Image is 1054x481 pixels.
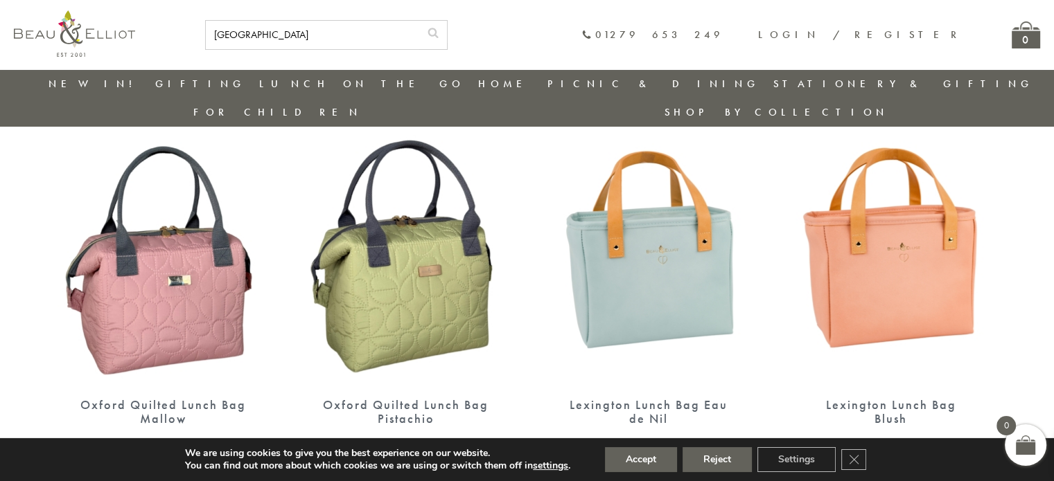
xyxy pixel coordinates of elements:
span: 0 [996,416,1016,435]
button: Close GDPR Cookie Banner [841,449,866,470]
input: SEARCH [206,21,419,49]
a: For Children [193,105,362,119]
p: You can find out more about which cookies we are using or switch them off in . [185,460,570,472]
a: Oxford quilted lunch bag pistachio Oxford Quilted Lunch Bag Pistachio £19.99 [299,107,513,453]
a: Gifting [155,77,245,91]
div: Lexington Lunch Bag Blush [808,398,974,426]
button: Reject [683,447,752,472]
a: Oxford quilted lunch bag mallow Oxford Quilted Lunch Bag Mallow £19.99 [56,107,271,453]
a: Picnic & Dining [547,77,759,91]
img: Oxford quilted lunch bag mallow [56,107,271,384]
a: Lunch On The Go [259,77,464,91]
p: We are using cookies to give you the best experience on our website. [185,447,570,460]
div: Lexington Lunch Bag Eau de Nil [565,398,732,426]
a: Login / Register [758,28,963,42]
a: 0 [1012,21,1040,48]
img: Oxford quilted lunch bag pistachio [299,107,513,384]
a: Lexington lunch bag blush Lexington Lunch Bag Blush £22.99 [784,107,999,453]
a: New in! [49,77,141,91]
a: Lexington lunch bag eau de nil Lexington Lunch Bag Eau de Nil £22.99 [541,107,756,453]
button: Accept [605,447,677,472]
img: Lexington lunch bag eau de nil [541,107,756,384]
button: Settings [757,447,836,472]
img: logo [14,10,135,57]
div: Oxford Quilted Lunch Bag Mallow [80,398,247,426]
a: Home [478,77,534,91]
div: Oxford Quilted Lunch Bag Pistachio [323,398,489,426]
a: Shop by collection [665,105,888,119]
a: 01279 653 249 [581,29,723,41]
img: Lexington lunch bag blush [784,107,999,384]
button: settings [533,460,568,472]
a: Stationery & Gifting [773,77,1033,91]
